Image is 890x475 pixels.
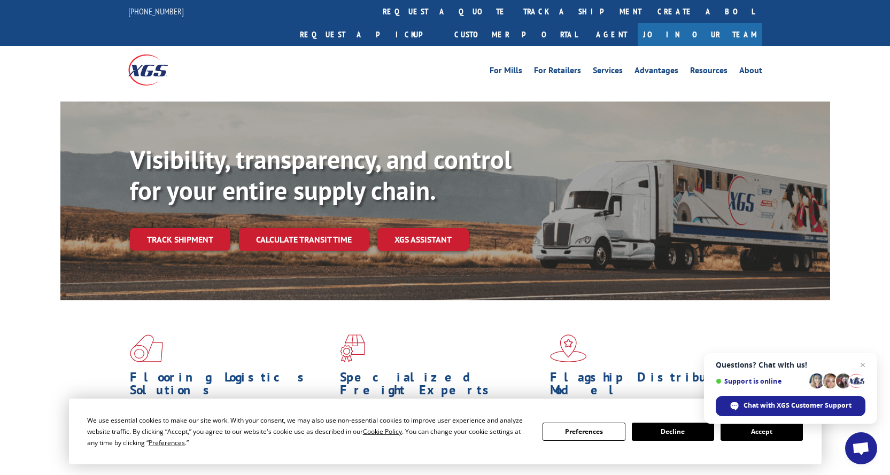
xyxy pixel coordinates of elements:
h1: Flooring Logistics Solutions [130,371,332,402]
span: Questions? Chat with us! [716,361,865,369]
a: [PHONE_NUMBER] [128,6,184,17]
span: Chat with XGS Customer Support [744,401,852,410]
a: Services [593,66,623,78]
h1: Specialized Freight Experts [340,371,542,402]
a: About [739,66,762,78]
span: Support is online [716,377,806,385]
a: Join Our Team [638,23,762,46]
a: Resources [690,66,728,78]
button: Preferences [543,423,625,441]
a: Advantages [634,66,678,78]
img: xgs-icon-total-supply-chain-intelligence-red [130,334,163,362]
a: For Mills [490,66,522,78]
div: We use essential cookies to make our site work. With your consent, we may also use non-essential ... [87,415,530,448]
a: XGS ASSISTANT [377,228,469,251]
span: Chat with XGS Customer Support [716,396,865,416]
span: Preferences [149,438,185,447]
button: Accept [721,423,803,441]
span: Cookie Policy [363,427,402,436]
img: xgs-icon-focused-on-flooring-red [340,334,365,362]
a: Request a pickup [292,23,446,46]
button: Decline [632,423,714,441]
div: Cookie Consent Prompt [69,399,822,464]
a: Agent [585,23,638,46]
a: For Retailers [534,66,581,78]
b: Visibility, transparency, and control for your entire supply chain. [130,143,512,207]
a: Customer Portal [446,23,585,46]
a: Calculate transit time [239,228,369,251]
a: Track shipment [130,228,230,251]
h1: Flagship Distribution Model [550,371,752,402]
a: Open chat [845,432,877,464]
img: xgs-icon-flagship-distribution-model-red [550,334,587,362]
